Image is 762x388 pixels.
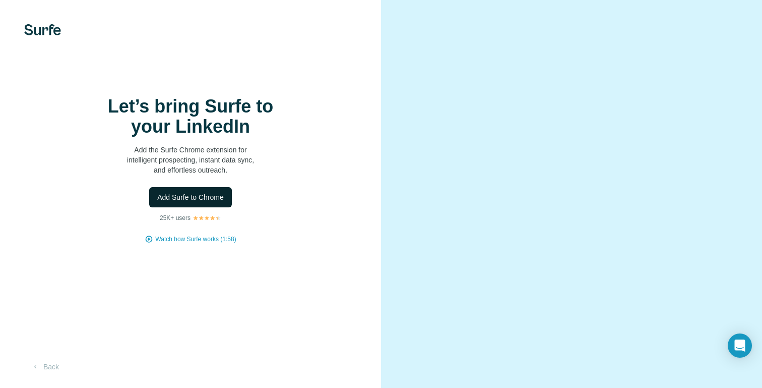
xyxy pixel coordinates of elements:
[24,358,66,376] button: Back
[24,24,61,35] img: Surfe's logo
[160,213,190,223] p: 25K+ users
[157,192,224,202] span: Add Surfe to Chrome
[155,235,236,244] button: Watch how Surfe works (1:58)
[728,334,752,358] div: Open Intercom Messenger
[90,96,291,137] h1: Let’s bring Surfe to your LinkedIn
[193,215,221,221] img: Rating Stars
[90,145,291,175] p: Add the Surfe Chrome extension for intelligent prospecting, instant data sync, and effortless out...
[149,187,232,207] button: Add Surfe to Chrome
